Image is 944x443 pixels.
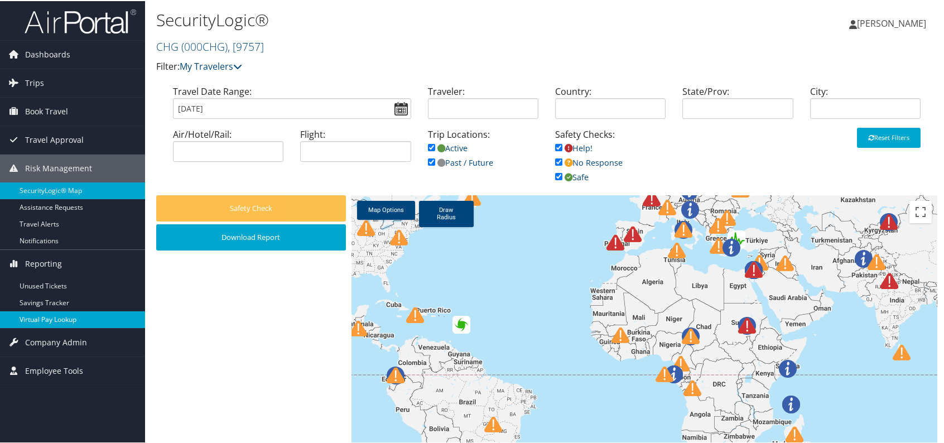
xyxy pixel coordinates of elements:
span: Reporting [25,249,62,277]
span: Book Travel [25,97,68,124]
div: Traveler: [420,84,547,127]
div: Trip Locations: [420,127,547,180]
div: Safety Checks: [547,127,674,194]
span: ( 000CHG ) [181,38,228,53]
a: Map Options [357,200,415,219]
span: Risk Management [25,153,92,181]
h1: SecurityLogic® [156,7,677,31]
button: Reset Filters [857,127,921,147]
div: State/Prov: [674,84,801,127]
span: Dashboards [25,40,70,68]
p: Filter: [156,59,677,73]
a: Safe [555,171,589,181]
div: Flight: [292,127,419,170]
a: CHG [156,38,264,53]
div: Green alert for tropical cyclone JERRY-25. Population affected by Category 1 (120 km/h) wind spee... [448,310,475,337]
a: Past / Future [428,156,493,167]
span: Employee Tools [25,356,83,384]
a: Active [428,142,468,152]
button: Download Report [156,223,346,249]
div: Air/Hotel/Rail: [165,127,292,170]
a: My Travelers [180,59,242,71]
span: , [ 9757 ] [228,38,264,53]
a: Draw Radius [419,200,474,226]
button: Safety Check [156,194,346,220]
div: Green earthquake alert (Magnitude 4.9M, Depth:7.379km) in Türkiye 08/10/2025 23:54 UTC, 1.7 milli... [723,225,750,252]
a: [PERSON_NAME] [849,6,937,39]
div: Travel Date Range: [165,84,420,127]
span: [PERSON_NAME] [857,16,926,28]
img: airportal-logo.png [25,7,136,33]
a: Help! [555,142,593,152]
span: Trips [25,68,44,96]
a: No Response [555,156,623,167]
button: Toggle fullscreen view [909,200,932,222]
div: Country: [547,84,674,127]
div: City: [802,84,929,127]
span: Travel Approval [25,125,84,153]
span: Company Admin [25,328,87,355]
